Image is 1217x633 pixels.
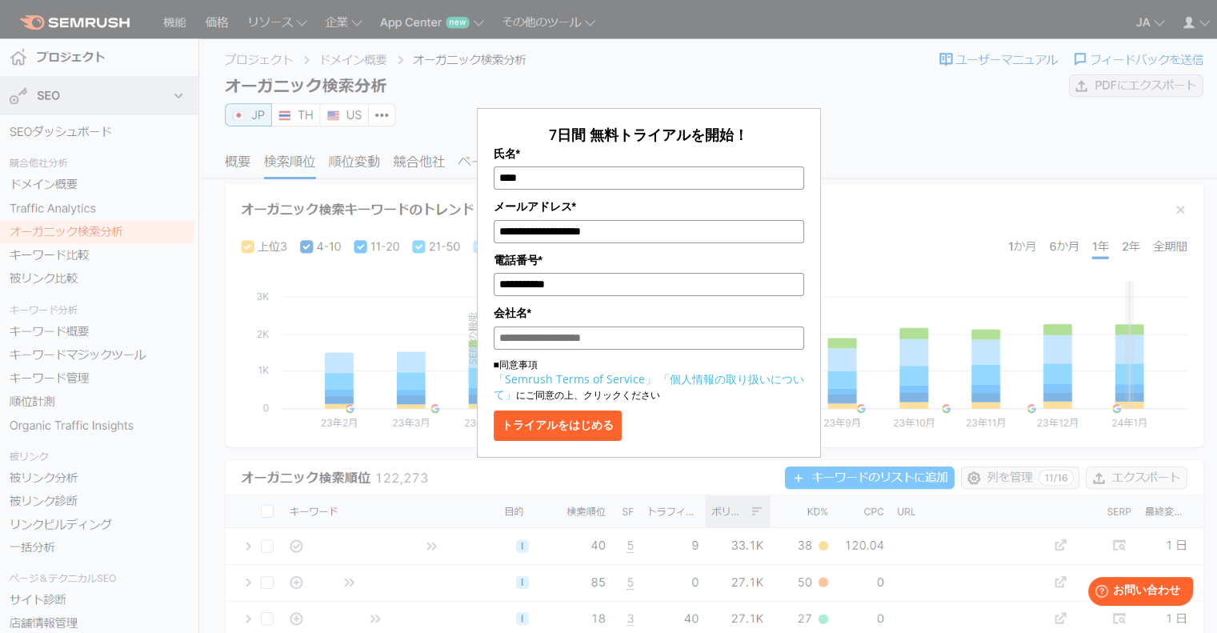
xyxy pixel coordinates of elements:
[494,251,804,269] label: 電話番号*
[549,125,748,144] span: 7日間 無料トライアルを開始！
[494,371,804,402] a: 「個人情報の取り扱いについて」
[494,371,656,387] a: 「Semrush Terms of Service」
[1075,571,1199,615] iframe: Help widget launcher
[494,358,804,403] p: ■同意事項 にご同意の上、クリックください
[494,411,622,441] button: トライアルをはじめる
[494,198,804,215] label: メールアドレス*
